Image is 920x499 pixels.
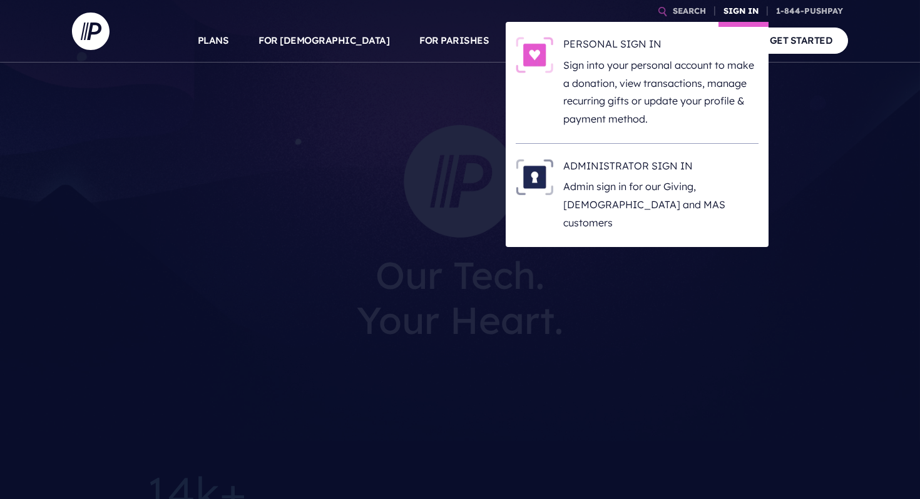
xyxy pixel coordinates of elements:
a: PLANS [198,19,229,63]
a: SOLUTIONS [519,19,575,63]
a: COMPANY [678,19,724,63]
a: EXPLORE [605,19,648,63]
img: PERSONAL SIGN IN - Illustration [516,37,553,73]
p: Sign into your personal account to make a donation, view transactions, manage recurring gifts or ... [563,56,759,128]
a: FOR [DEMOGRAPHIC_DATA] [258,19,389,63]
a: ADMINISTRATOR SIGN IN - Illustration ADMINISTRATOR SIGN IN Admin sign in for our Giving, [DEMOGRA... [516,159,759,232]
a: FOR PARISHES [419,19,489,63]
h6: PERSONAL SIGN IN [563,37,759,56]
img: ADMINISTRATOR SIGN IN - Illustration [516,159,553,195]
a: GET STARTED [754,28,849,53]
a: PERSONAL SIGN IN - Illustration PERSONAL SIGN IN Sign into your personal account to make a donati... [516,37,759,128]
h6: ADMINISTRATOR SIGN IN [563,159,759,178]
p: Admin sign in for our Giving, [DEMOGRAPHIC_DATA] and MAS customers [563,178,759,231]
